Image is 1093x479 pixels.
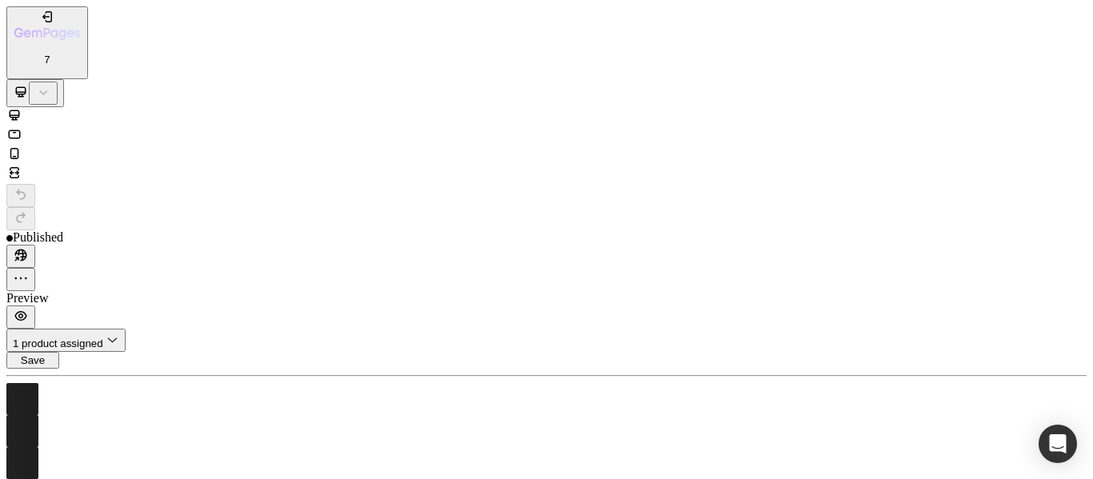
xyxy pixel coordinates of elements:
button: 7 [6,6,88,79]
span: 1 product assigned [13,337,103,349]
span: Save [21,354,45,366]
div: Open Intercom Messenger [1039,425,1077,463]
div: Preview [6,291,1087,305]
span: Published [13,230,63,244]
p: 7 [14,54,80,66]
div: Undo/Redo [6,184,1087,230]
button: 1 product assigned [6,329,126,352]
button: Save [6,352,59,369]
